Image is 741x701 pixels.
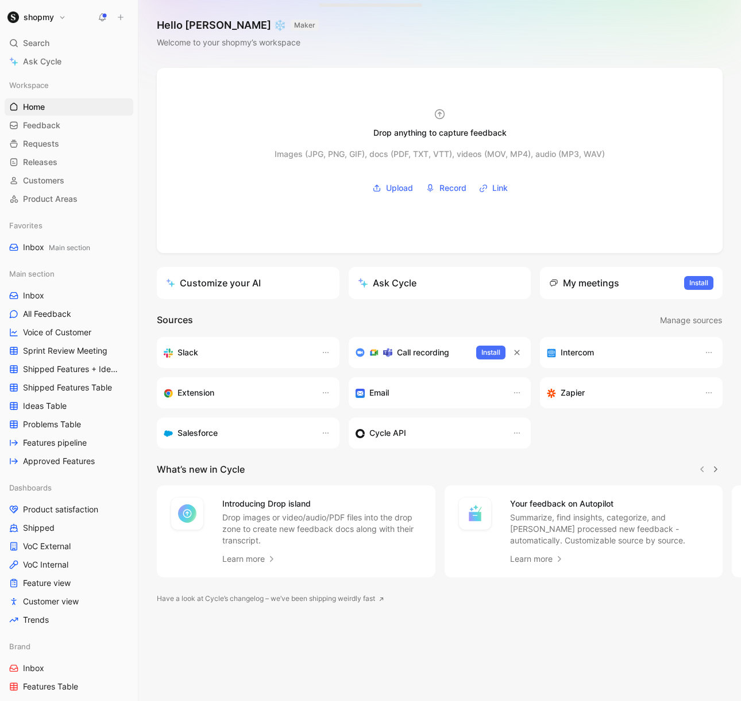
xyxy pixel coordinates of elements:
[356,346,468,359] div: Record & transcribe meetings from Zoom, Meet & Teams.
[23,681,78,692] span: Features Table
[9,220,43,231] span: Favorites
[177,386,214,400] h3: Extension
[23,193,78,205] span: Product Areas
[23,662,44,674] span: Inbox
[9,268,55,279] span: Main section
[23,522,55,534] span: Shipped
[5,593,133,610] a: Customer view
[475,179,512,197] button: Link
[5,265,133,282] div: Main section
[547,386,693,400] div: Capture feedback from thousands of sources with Zapier (survey results, recordings, sheets, etc).
[23,541,71,552] span: VoC External
[5,172,133,189] a: Customers
[23,419,81,430] span: Problems Table
[23,327,91,338] span: Voice of Customer
[23,36,49,50] span: Search
[5,574,133,592] a: Feature view
[510,552,564,566] a: Learn more
[5,611,133,629] a: Trends
[24,12,54,22] h1: shopmy
[23,382,112,393] span: Shipped Features Table
[5,397,133,415] a: Ideas Table
[5,190,133,208] a: Product Areas
[5,9,69,25] button: shopmyshopmy
[5,154,133,171] a: Releases
[5,361,133,378] a: Shipped Features + Ideas Table
[358,276,416,290] div: Ask Cycle
[157,313,193,328] h2: Sources
[23,345,107,357] span: Sprint Review Meeting
[222,497,422,511] h4: Introducing Drop island
[369,386,389,400] h3: Email
[561,346,594,359] h3: Intercom
[23,101,45,113] span: Home
[5,501,133,518] a: Product satisfaction
[5,217,133,234] div: Favorites
[291,20,319,31] button: MAKER
[5,479,133,629] div: DashboardsProduct satisfactionShippedVoC ExternalVoC InternalFeature viewCustomer viewTrends
[23,308,71,320] span: All Feedback
[349,267,531,299] button: Ask Cycle
[157,267,339,299] a: Customize your AI
[23,290,44,301] span: Inbox
[177,426,218,440] h3: Salesforce
[549,276,619,290] div: My meetings
[23,596,79,607] span: Customer view
[9,482,52,493] span: Dashboards
[5,265,133,470] div: Main sectionInboxAll FeedbackVoice of CustomerSprint Review MeetingShipped Features + Ideas Table...
[356,386,501,400] div: Forward emails to your feedback inbox
[5,239,133,256] a: InboxMain section
[23,455,95,467] span: Approved Features
[157,36,319,49] div: Welcome to your shopmy’s workspace
[5,305,133,323] a: All Feedback
[23,156,57,168] span: Releases
[164,386,310,400] div: Capture feedback from anywhere on the web
[157,18,319,32] h1: Hello [PERSON_NAME] ❄️
[23,175,64,186] span: Customers
[177,346,198,359] h3: Slack
[5,453,133,470] a: Approved Features
[5,678,133,695] a: Features Table
[5,342,133,359] a: Sprint Review Meeting
[5,479,133,496] div: Dashboards
[23,120,60,131] span: Feedback
[5,53,133,70] a: Ask Cycle
[510,497,709,511] h4: Your feedback on Autopilot
[5,660,133,677] a: Inbox
[397,346,449,359] h3: Call recording
[547,346,693,359] div: Sync your customers, send feedback and get updates in Intercom
[492,181,508,195] span: Link
[164,346,310,359] div: Sync your customers, send feedback and get updates in Slack
[157,462,245,476] h2: What’s new in Cycle
[5,556,133,573] a: VoC Internal
[689,277,708,289] span: Install
[5,135,133,152] a: Requests
[5,35,133,52] div: Search
[23,437,87,449] span: Features pipeline
[510,512,709,546] p: Summarize, find insights, categorize, and [PERSON_NAME] processed new feedback - automatically. C...
[23,242,90,254] span: Inbox
[23,400,67,412] span: Ideas Table
[5,117,133,134] a: Feedback
[5,98,133,116] a: Home
[369,426,406,440] h3: Cycle API
[561,386,585,400] h3: Zapier
[9,79,49,91] span: Workspace
[157,593,384,604] a: Have a look at Cycle’s changelog – we’ve been shipping weirdly fast
[660,313,722,327] span: Manage sources
[23,138,59,150] span: Requests
[5,416,133,433] a: Problems Table
[275,147,605,161] div: Images (JPG, PNG, GIF), docs (PDF, TXT, VTT), videos (MOV, MP4), audio (MP3, WAV)
[23,614,49,626] span: Trends
[368,179,417,197] button: Upload
[9,641,30,652] span: Brand
[5,76,133,94] div: Workspace
[659,313,723,328] button: Manage sources
[5,434,133,451] a: Features pipeline
[23,559,68,570] span: VoC Internal
[356,426,501,440] div: Sync customers & send feedback from custom sources. Get inspired by our favorite use case
[7,12,19,23] img: shopmy
[684,276,713,290] button: Install
[5,287,133,304] a: Inbox
[23,504,98,515] span: Product satisfaction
